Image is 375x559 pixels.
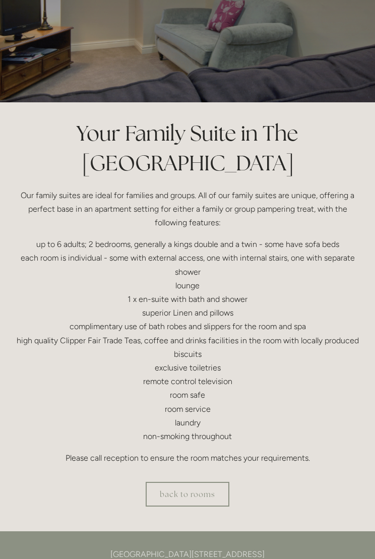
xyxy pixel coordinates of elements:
h1: Your Family Suite in The [GEOGRAPHIC_DATA] [16,118,359,178]
p: Our family suites are ideal for families and groups. All of our family suites are unique, offerin... [16,189,359,230]
p: up to 6 adults; 2 bedrooms, generally a kings double and a twin - some have sofa beds each room i... [16,237,359,443]
p: Please call reception to ensure the room matches your requirements. [16,451,359,465]
a: back to rooms [146,482,229,507]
